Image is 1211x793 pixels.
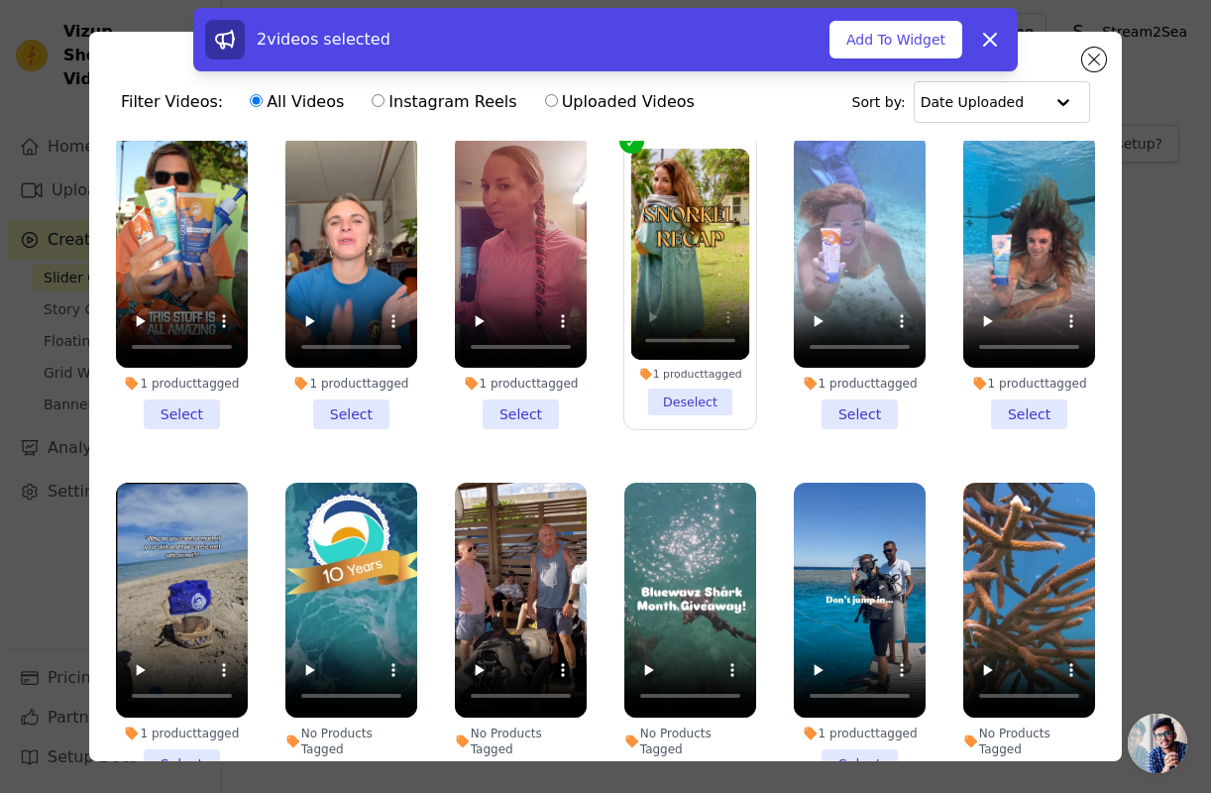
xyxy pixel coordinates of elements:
[631,366,750,380] div: 1 product tagged
[624,726,756,757] div: No Products Tagged
[257,30,390,49] span: 2 videos selected
[794,376,926,392] div: 1 product tagged
[544,89,696,115] label: Uploaded Videos
[249,89,345,115] label: All Videos
[285,376,417,392] div: 1 product tagged
[829,21,962,58] button: Add To Widget
[121,79,706,125] div: Filter Videos:
[116,376,248,392] div: 1 product tagged
[371,89,517,115] label: Instagram Reels
[116,726,248,741] div: 1 product tagged
[455,376,587,392] div: 1 product tagged
[963,376,1095,392] div: 1 product tagged
[455,726,587,757] div: No Products Tagged
[794,726,926,741] div: 1 product tagged
[963,726,1095,757] div: No Products Tagged
[852,81,1091,123] div: Sort by:
[285,726,417,757] div: No Products Tagged
[1128,714,1187,773] a: Open chat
